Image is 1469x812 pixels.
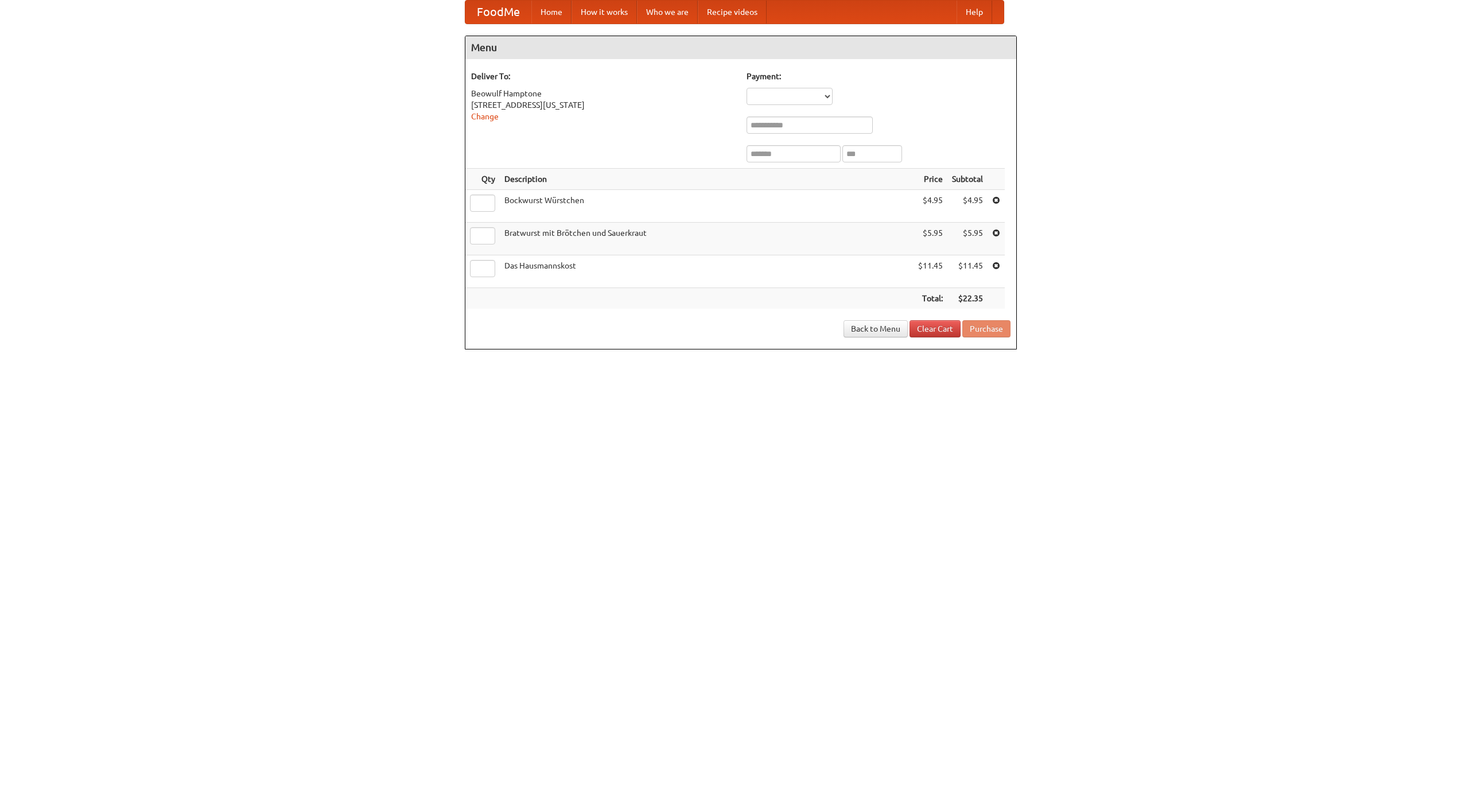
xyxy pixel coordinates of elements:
[947,169,988,190] th: Subtotal
[465,36,1016,59] h4: Menu
[572,1,637,24] a: How it works
[471,112,499,121] a: Change
[914,288,947,309] th: Total:
[465,1,531,24] a: FoodMe
[914,223,947,255] td: $5.95
[910,320,961,337] a: Clear Cart
[471,99,735,111] div: [STREET_ADDRESS][US_STATE]
[747,71,1011,82] h5: Payment:
[947,190,988,223] td: $4.95
[844,320,908,337] a: Back to Menu
[962,320,1011,337] button: Purchase
[957,1,992,24] a: Help
[465,169,500,190] th: Qty
[471,71,735,82] h5: Deliver To:
[471,88,735,99] div: Beowulf Hamptone
[500,169,914,190] th: Description
[500,223,914,255] td: Bratwurst mit Brötchen und Sauerkraut
[914,255,947,288] td: $11.45
[947,288,988,309] th: $22.35
[500,255,914,288] td: Das Hausmannskost
[947,255,988,288] td: $11.45
[914,190,947,223] td: $4.95
[500,190,914,223] td: Bockwurst Würstchen
[698,1,767,24] a: Recipe videos
[637,1,698,24] a: Who we are
[914,169,947,190] th: Price
[947,223,988,255] td: $5.95
[531,1,572,24] a: Home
